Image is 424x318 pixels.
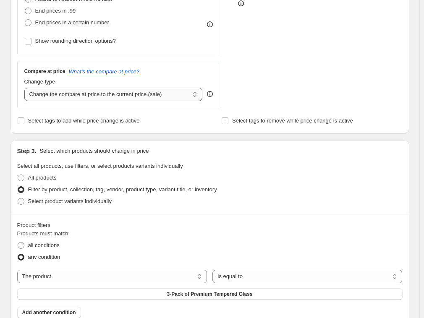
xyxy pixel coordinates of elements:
[17,163,183,169] span: Select all products, use filters, or select products variants individually
[28,198,112,204] span: Select product variants individually
[35,8,76,14] span: End prices in .99
[28,254,60,260] span: any condition
[167,291,253,297] span: 3-Pack of Premium Tempered Glass
[24,68,65,75] h3: Compare at price
[39,147,149,155] p: Select which products should change in price
[35,38,116,44] span: Show rounding direction options?
[69,68,140,75] button: What's the compare at price?
[232,117,353,124] span: Select tags to remove while price change is active
[17,288,403,300] button: 3-Pack of Premium Tempered Glass
[206,90,214,98] div: help
[17,221,403,229] div: Product filters
[24,78,55,85] span: Change type
[28,175,57,181] span: All products
[28,117,140,124] span: Select tags to add while price change is active
[17,147,37,155] h2: Step 3.
[35,19,109,26] span: End prices in a certain number
[17,230,70,237] span: Products must match:
[28,242,60,248] span: all conditions
[22,309,76,316] span: Add another condition
[28,186,217,193] span: Filter by product, collection, tag, vendor, product type, variant title, or inventory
